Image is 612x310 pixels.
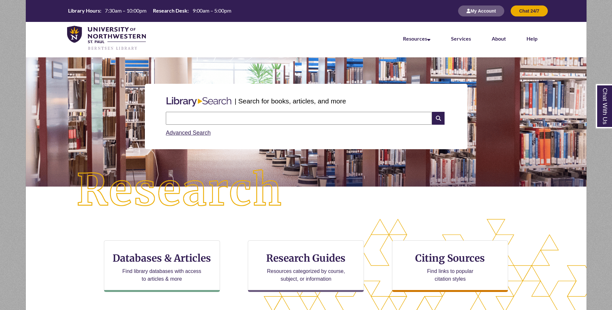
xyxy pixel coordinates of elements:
p: Resources categorized by course, subject, or information [264,267,348,283]
table: Hours Today [65,7,234,14]
span: 7:30am – 10:00pm [105,7,146,14]
i: Search [432,112,444,125]
button: My Account [458,5,504,16]
a: Help [527,35,537,42]
p: | Search for books, articles, and more [235,96,346,106]
a: Chat 24/7 [511,8,547,14]
a: Databases & Articles Find library databases with access to articles & more [104,240,220,292]
img: UNWSP Library Logo [67,26,146,51]
img: Libary Search [163,94,235,109]
p: Find library databases with access to articles & more [120,267,204,283]
p: Find links to popular citation styles [419,267,482,283]
img: Research [54,147,306,234]
h3: Databases & Articles [109,252,215,264]
a: Research Guides Resources categorized by course, subject, or information [248,240,364,292]
th: Research Desk: [150,7,190,14]
h3: Citing Sources [411,252,490,264]
h3: Research Guides [253,252,358,264]
a: About [492,35,506,42]
a: Services [451,35,471,42]
a: Hours Today [65,7,234,15]
a: My Account [458,8,504,14]
span: 9:00am – 5:00pm [193,7,231,14]
a: Resources [403,35,430,42]
a: Advanced Search [166,130,211,136]
th: Library Hours: [65,7,102,14]
button: Chat 24/7 [511,5,547,16]
a: Citing Sources Find links to popular citation styles [392,240,508,292]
